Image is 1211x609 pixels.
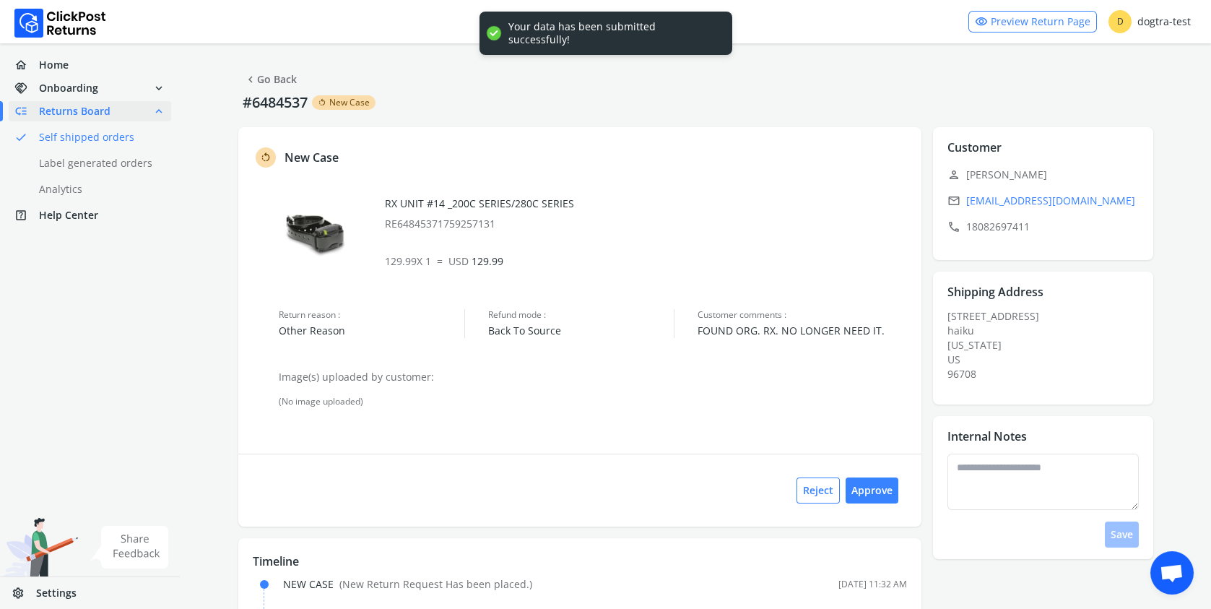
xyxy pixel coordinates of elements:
div: US [947,353,1147,367]
a: Go Back [244,69,297,90]
span: Back To Source [488,324,674,338]
a: Analytics [9,179,188,199]
span: Help Center [39,208,98,223]
span: expand_less [152,101,165,121]
span: = [437,254,443,268]
button: Reject [797,478,840,504]
div: Open chat [1150,551,1194,595]
div: NEW CASE [283,577,532,592]
div: (No image uploaded) [279,396,907,407]
a: email[EMAIL_ADDRESS][DOMAIN_NAME] [947,191,1147,211]
p: #6484537 [238,92,312,113]
span: visibility [975,12,988,32]
span: 129.99 [448,254,503,268]
span: Settings [36,586,77,600]
img: row_image [279,196,351,269]
p: Timeline [253,553,907,570]
span: settings [12,583,36,603]
p: Shipping Address [947,283,1043,301]
a: Label generated orders [9,153,188,173]
p: RE64845371759257131 [385,217,907,231]
span: person [947,165,960,185]
div: Your data has been submitted successfully! [508,20,718,46]
a: homeHome [9,55,171,75]
span: rotate_left [318,97,326,108]
span: Refund mode : [488,309,674,321]
span: Returns Board [39,104,110,118]
span: low_priority [14,101,39,121]
span: handshake [14,78,39,98]
p: 129.99 X 1 [385,254,907,269]
span: expand_more [152,78,165,98]
span: Onboarding [39,81,98,95]
span: USD [448,254,469,268]
div: [DATE] 11:32 AM [838,579,907,590]
span: rotate_left [260,149,272,166]
span: Home [39,58,69,72]
span: chevron_left [244,69,257,90]
p: New Case [285,149,339,166]
img: Logo [14,9,106,38]
span: Other Reason [279,324,464,338]
img: share feedback [90,526,169,569]
button: Approve [846,478,898,504]
span: New Case [329,97,370,108]
div: dogtra-test [1108,10,1191,33]
span: email [947,191,960,211]
div: RX UNIT #14 _200C SERIES/280C SERIES [385,196,907,231]
p: Internal Notes [947,428,1027,445]
p: 18082697411 [947,217,1147,237]
a: doneSelf shipped orders [9,127,188,147]
span: home [14,55,39,75]
p: Customer [947,139,1002,156]
a: visibilityPreview Return Page [968,11,1097,33]
span: FOUND ORG. RX. NO LONGER NEED IT. [698,324,907,338]
div: [STREET_ADDRESS] [947,309,1147,381]
p: Image(s) uploaded by customer: [279,370,907,384]
span: done [14,127,27,147]
span: call [947,217,960,237]
a: help_centerHelp Center [9,205,171,225]
button: Save [1105,522,1139,548]
span: ( New Return Request Has been placed. ) [339,577,532,591]
div: [US_STATE] [947,338,1147,353]
span: Return reason : [279,309,464,321]
span: Customer comments : [698,309,907,321]
p: [PERSON_NAME] [947,165,1147,185]
div: 96708 [947,367,1147,381]
button: chevron_leftGo Back [238,66,303,92]
div: haiku [947,324,1147,338]
span: help_center [14,205,39,225]
span: D [1108,10,1132,33]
